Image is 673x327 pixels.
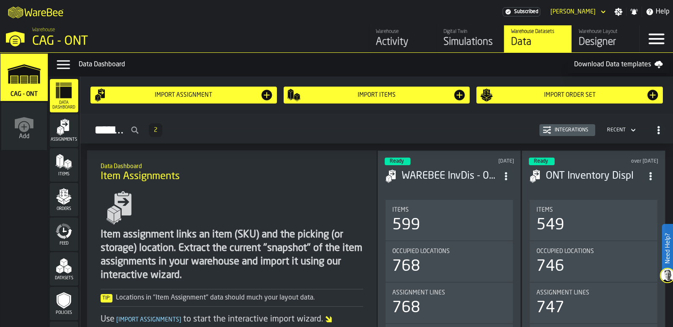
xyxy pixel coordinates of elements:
div: Title [392,289,506,296]
div: 549 [536,217,564,234]
div: Designer [579,35,632,49]
li: menu Feed [50,218,78,251]
div: CAG - ONT [32,34,260,49]
div: stat-Assignment lines [530,283,657,323]
div: Title [392,207,506,213]
div: Title [536,289,651,296]
span: Subscribed [514,9,538,15]
div: Activity [376,35,430,49]
div: Title [392,248,506,255]
span: Items [392,207,409,213]
div: Import assignment [107,92,260,98]
div: status-3 2 [385,158,410,165]
li: menu Orders [50,183,78,217]
a: link-to-/wh/i/81126f66-c9dd-4fd0-bd4b-ffd618919ba4/settings/billing [503,7,540,16]
a: link-to-/wh/i/81126f66-c9dd-4fd0-bd4b-ffd618919ba4/feed/ [369,25,436,52]
span: ] [179,317,181,323]
div: Updated: 5/9/2024, 10:54:16 AM Created: 5/9/2024, 10:53:44 AM [607,158,658,164]
a: link-to-/wh/i/81126f66-c9dd-4fd0-bd4b-ffd618919ba4/data [504,25,572,52]
li: menu Policies [50,287,78,321]
li: menu Datasets [50,252,78,286]
span: Assignment lines [392,289,445,296]
span: Occupied Locations [536,248,594,255]
div: Digital Twin [443,29,497,35]
div: Use to start the interactive import wizard. [101,313,363,325]
div: Menu Subscription [503,7,540,16]
label: button-toggle-Notifications [626,8,642,16]
span: [ [116,317,118,323]
li: menu Assignments [50,114,78,147]
div: Integrations [551,127,592,133]
span: Orders [50,207,78,211]
span: Policies [50,311,78,315]
div: Title [536,248,651,255]
div: stat-Assignment lines [386,283,513,323]
label: button-toggle-Data Menu [52,56,75,73]
span: Feed [50,241,78,246]
div: DropdownMenuValue-Christopher Peterson [550,8,596,15]
span: Assignment lines [536,289,589,296]
h3: ONT Inventory Displ [546,169,643,183]
h3: WAREBEE InvDis - 0501.csv [402,169,499,183]
h2: button-Assignments [80,114,673,144]
div: Warehouse [376,29,430,35]
div: Warehouse Layout [579,29,632,35]
div: Title [536,207,651,213]
div: DropdownMenuValue-4 [607,127,626,133]
div: 746 [536,258,564,275]
span: Data Dashboard [50,101,78,110]
span: Ready [390,159,404,164]
div: Warehouse Datasets [511,29,565,35]
div: 747 [536,300,564,316]
span: Add [19,133,30,140]
label: Need Help? [663,225,672,272]
div: DropdownMenuValue-4 [604,125,637,135]
button: button-Import Order Set [476,87,663,104]
li: menu Items [50,148,78,182]
button: button-Import Items [284,87,470,104]
h2: Sub Title [101,161,363,170]
div: stat-Items [530,200,657,240]
button: button-Import assignment [90,87,277,104]
div: Import Items [301,92,453,98]
div: title-Item Assignments [94,157,370,188]
div: 599 [392,217,420,234]
div: stat-Occupied Locations [530,241,657,282]
span: Import Assignments [115,317,183,323]
div: Locations in "Item Assignment" data should much your layout data. [101,293,363,303]
div: Data [511,35,565,49]
span: Tip: [101,294,112,302]
span: Assignments [50,137,78,142]
label: button-toggle-Menu [640,25,673,52]
div: Data Dashboard [79,60,567,70]
div: Updated: 5/1/2025, 12:46:05 PM Created: 5/1/2025, 12:45:58 PM [463,158,514,164]
span: CAG - ONT [9,91,39,98]
span: Warehouse [32,27,55,33]
div: Simulations [443,35,497,49]
a: link-to-/wh/i/81126f66-c9dd-4fd0-bd4b-ffd618919ba4/simulations [436,25,504,52]
div: Item assignment links an item (SKU) and the picking (or storage) location. Extract the current "s... [101,228,363,282]
span: Items [536,207,553,213]
a: link-to-/wh/i/81126f66-c9dd-4fd0-bd4b-ffd618919ba4/designer [572,25,639,52]
label: button-toggle-Settings [611,8,626,16]
label: button-toggle-Help [642,7,673,17]
span: Datasets [50,276,78,281]
button: button-Integrations [539,124,595,136]
span: Help [656,7,670,17]
a: Download Data templates [567,56,670,73]
div: stat-Items [386,200,513,240]
li: menu Data Dashboard [50,79,78,113]
div: ButtonLoadMore-Load More-Prev-First-Last [145,123,166,137]
a: link-to-/wh/new [1,103,47,152]
a: link-to-/wh/i/81126f66-c9dd-4fd0-bd4b-ffd618919ba4/simulations [0,54,48,103]
span: 2 [154,127,157,133]
div: stat-Occupied Locations [386,241,513,282]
